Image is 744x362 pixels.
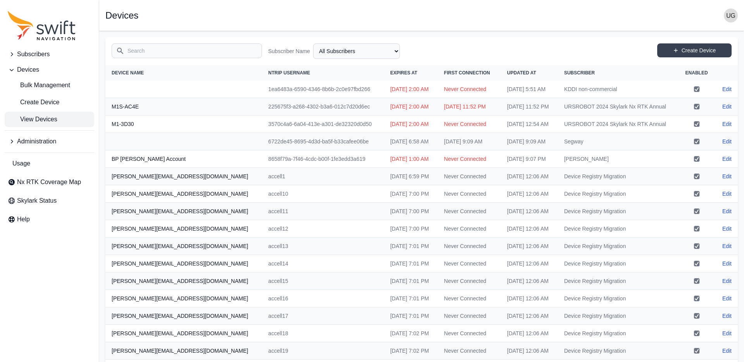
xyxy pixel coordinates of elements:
[501,220,558,238] td: [DATE] 12:06 AM
[313,43,400,59] select: Subscriber
[438,150,501,168] td: Never Connected
[722,120,732,128] a: Edit
[438,133,501,150] td: [DATE] 9:09 AM
[384,307,438,325] td: [DATE] 7:01 PM
[262,65,384,81] th: NTRIP Username
[722,347,732,355] a: Edit
[501,133,558,150] td: [DATE] 9:09 AM
[558,168,679,185] td: Device Registry Migration
[722,138,732,145] a: Edit
[384,185,438,203] td: [DATE] 7:00 PM
[5,47,94,62] button: Subscribers
[501,81,558,98] td: [DATE] 5:51 AM
[722,295,732,302] a: Edit
[390,70,417,76] span: Expires At
[105,272,262,290] th: [PERSON_NAME][EMAIL_ADDRESS][DOMAIN_NAME]
[105,150,262,168] th: BP [PERSON_NAME] Account
[5,95,94,110] a: Create Device
[17,215,30,224] span: Help
[438,342,501,360] td: Never Connected
[262,220,384,238] td: accell12
[558,342,679,360] td: Device Registry Migration
[384,150,438,168] td: [DATE] 1:00 AM
[384,115,438,133] td: [DATE] 2:00 AM
[262,150,384,168] td: 8658f79a-7f46-4cdc-b00f-1fe3edd3a619
[438,98,501,115] td: [DATE] 11:52 PM
[501,115,558,133] td: [DATE] 12:54 AM
[558,185,679,203] td: Device Registry Migration
[262,290,384,307] td: accell16
[384,220,438,238] td: [DATE] 7:00 PM
[8,81,70,90] span: Bulk Management
[384,290,438,307] td: [DATE] 7:01 PM
[501,255,558,272] td: [DATE] 12:06 AM
[501,185,558,203] td: [DATE] 12:06 AM
[722,207,732,215] a: Edit
[384,168,438,185] td: [DATE] 6:59 PM
[722,260,732,267] a: Edit
[262,255,384,272] td: accell14
[105,11,138,20] h1: Devices
[444,70,490,76] span: First Connection
[105,325,262,342] th: [PERSON_NAME][EMAIL_ADDRESS][DOMAIN_NAME]
[501,272,558,290] td: [DATE] 12:06 AM
[558,325,679,342] td: Device Registry Migration
[501,290,558,307] td: [DATE] 12:06 AM
[558,307,679,325] td: Device Registry Migration
[17,137,56,146] span: Administration
[5,62,94,78] button: Devices
[8,115,57,124] span: View Devices
[5,156,94,171] a: Usage
[558,203,679,220] td: Device Registry Migration
[105,255,262,272] th: [PERSON_NAME][EMAIL_ADDRESS][DOMAIN_NAME]
[438,325,501,342] td: Never Connected
[384,255,438,272] td: [DATE] 7:01 PM
[722,277,732,285] a: Edit
[722,172,732,180] a: Edit
[8,98,59,107] span: Create Device
[105,220,262,238] th: [PERSON_NAME][EMAIL_ADDRESS][DOMAIN_NAME]
[558,115,679,133] td: URSROBOT 2024 Skylark Nx RTK Annual
[558,220,679,238] td: Device Registry Migration
[105,203,262,220] th: [PERSON_NAME][EMAIL_ADDRESS][DOMAIN_NAME]
[722,103,732,110] a: Edit
[438,272,501,290] td: Never Connected
[105,307,262,325] th: [PERSON_NAME][EMAIL_ADDRESS][DOMAIN_NAME]
[501,307,558,325] td: [DATE] 12:06 AM
[384,272,438,290] td: [DATE] 7:01 PM
[17,196,57,205] span: Skylark Status
[384,203,438,220] td: [DATE] 7:00 PM
[722,312,732,320] a: Edit
[262,272,384,290] td: accell15
[384,133,438,150] td: [DATE] 6:58 AM
[262,342,384,360] td: accell19
[384,325,438,342] td: [DATE] 7:02 PM
[438,307,501,325] td: Never Connected
[105,290,262,307] th: [PERSON_NAME][EMAIL_ADDRESS][DOMAIN_NAME]
[384,342,438,360] td: [DATE] 7:02 PM
[5,112,94,127] a: View Devices
[12,159,30,168] span: Usage
[501,150,558,168] td: [DATE] 9:07 PM
[438,168,501,185] td: Never Connected
[438,81,501,98] td: Never Connected
[105,65,262,81] th: Device Name
[657,43,732,57] a: Create Device
[558,65,679,81] th: Subscriber
[17,50,50,59] span: Subscribers
[558,255,679,272] td: Device Registry Migration
[105,168,262,185] th: [PERSON_NAME][EMAIL_ADDRESS][DOMAIN_NAME]
[558,133,679,150] td: Segway
[501,203,558,220] td: [DATE] 12:06 AM
[5,193,94,209] a: Skylark Status
[558,290,679,307] td: Device Registry Migration
[5,174,94,190] a: Nx RTK Coverage Map
[105,238,262,255] th: [PERSON_NAME][EMAIL_ADDRESS][DOMAIN_NAME]
[558,150,679,168] td: [PERSON_NAME]
[722,329,732,337] a: Edit
[105,98,262,115] th: M1S-AC4E
[384,81,438,98] td: [DATE] 2:00 AM
[722,85,732,93] a: Edit
[722,190,732,198] a: Edit
[724,9,738,22] img: user photo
